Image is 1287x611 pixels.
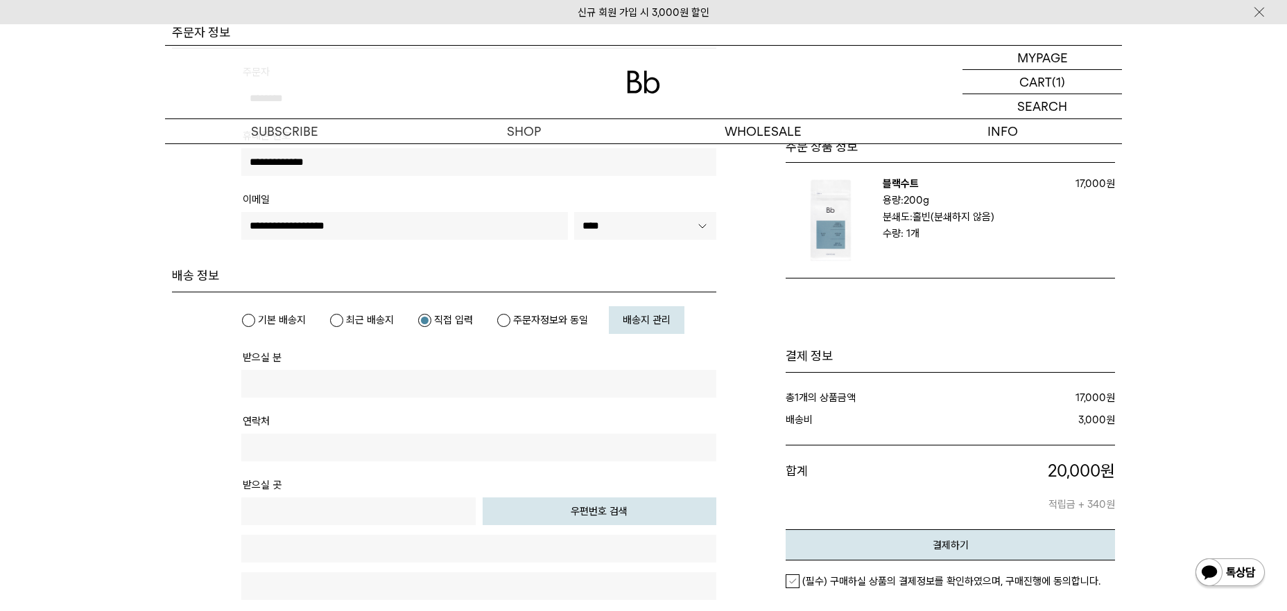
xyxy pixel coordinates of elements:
img: 블랙수트 [786,175,876,265]
button: 우편번호 검색 [483,497,717,525]
button: 결제하기 [786,529,1115,560]
span: 연락처 [243,415,270,427]
strong: 3,000 [1078,414,1106,426]
dd: 원 [966,389,1116,406]
span: 20,000 [1048,461,1100,481]
label: 주문자정보와 동일 [496,313,588,327]
img: 로고 [627,71,660,94]
dt: 합계 [786,459,928,513]
p: MYPAGE [1017,46,1068,69]
img: 카카오톡 채널 1:1 채팅 버튼 [1194,557,1266,590]
strong: 1 [795,391,799,404]
span: 받으실 분 [243,351,282,364]
span: 배송지 관리 [623,314,671,326]
span: 이메일 [243,193,270,206]
em: (필수) 구매하실 상품의 결제정보를 확인하였으며, 구매진행에 동의합니다. [802,575,1100,587]
em: 결제하기 [933,539,969,551]
p: 분쇄도: [883,209,1053,225]
p: INFO [883,119,1122,143]
b: 홀빈(분쇄하지 않음) [913,211,994,223]
h3: 주문 상품 정보 [786,139,1115,155]
p: 수량: 1개 [883,225,1060,242]
dt: 총 개의 상품금액 [786,389,966,406]
a: SHOP [404,119,643,143]
a: SUBSCRIBE [165,119,404,143]
label: 직접 입력 [417,313,473,327]
a: 신규 회원 가입 시 3,000원 할인 [578,6,709,19]
dd: 원 [946,411,1116,428]
a: MYPAGE [962,46,1122,70]
strong: 17,000 [1076,391,1106,404]
p: 17,000원 [1060,175,1115,192]
p: 원 [928,459,1115,483]
h4: 배송 정보 [172,267,716,284]
p: (1) [1052,70,1065,94]
label: 기본 배송지 [241,313,306,327]
a: 배송지 관리 [609,306,684,334]
label: 최근 배송지 [329,313,394,327]
p: 적립금 + 340원 [928,482,1115,513]
span: 받으실 곳 [243,479,282,491]
p: WHOLESALE [643,119,883,143]
b: 200g [904,194,929,206]
a: 블랙수트 [883,177,919,190]
p: CART [1019,70,1052,94]
h1: 결제 정보 [786,348,1115,364]
p: SEARCH [1017,94,1067,118]
dt: 배송비 [786,411,946,428]
a: CART (1) [962,70,1122,94]
p: 용량: [883,192,1053,209]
